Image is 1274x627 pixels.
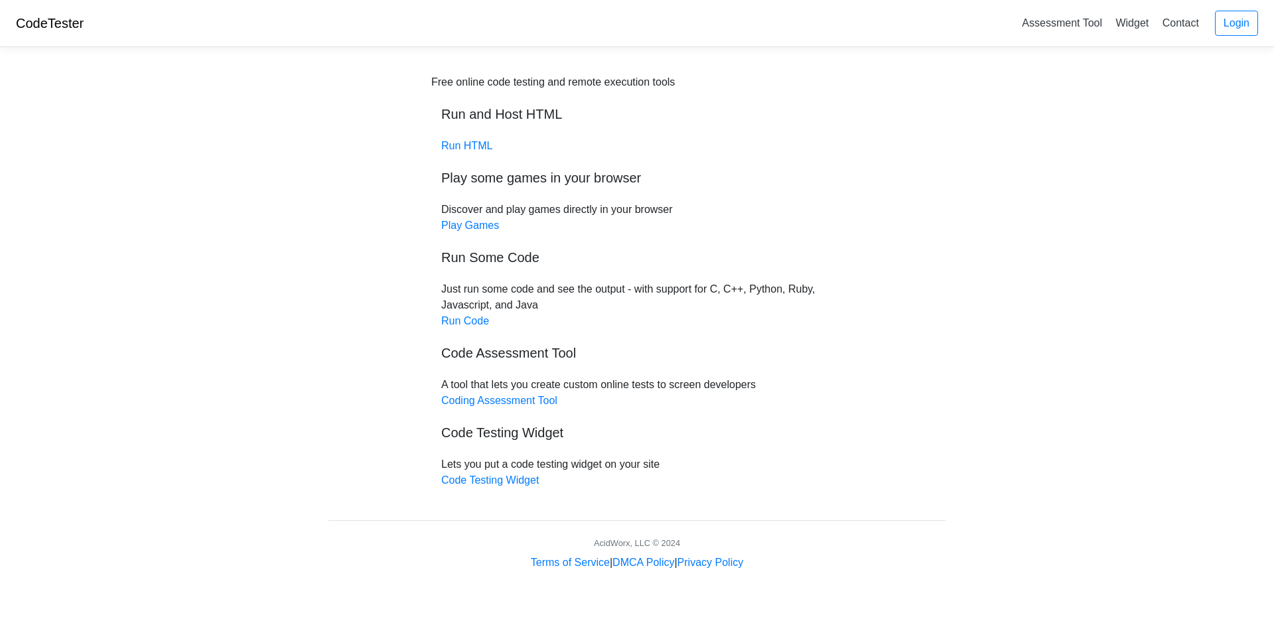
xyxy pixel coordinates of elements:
[1110,12,1154,34] a: Widget
[431,74,675,90] div: Free online code testing and remote execution tools
[441,140,492,151] a: Run HTML
[441,474,539,486] a: Code Testing Widget
[1157,12,1204,34] a: Contact
[531,555,743,571] div: | |
[594,537,680,549] div: AcidWorx, LLC © 2024
[677,557,744,568] a: Privacy Policy
[612,557,674,568] a: DMCA Policy
[441,249,833,265] h5: Run Some Code
[16,16,84,31] a: CodeTester
[441,170,833,186] h5: Play some games in your browser
[441,220,499,231] a: Play Games
[1017,12,1107,34] a: Assessment Tool
[441,425,833,441] h5: Code Testing Widget
[441,395,557,406] a: Coding Assessment Tool
[441,345,833,361] h5: Code Assessment Tool
[431,74,843,488] div: Discover and play games directly in your browser Just run some code and see the output - with sup...
[441,106,833,122] h5: Run and Host HTML
[441,315,489,326] a: Run Code
[531,557,610,568] a: Terms of Service
[1215,11,1258,36] a: Login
